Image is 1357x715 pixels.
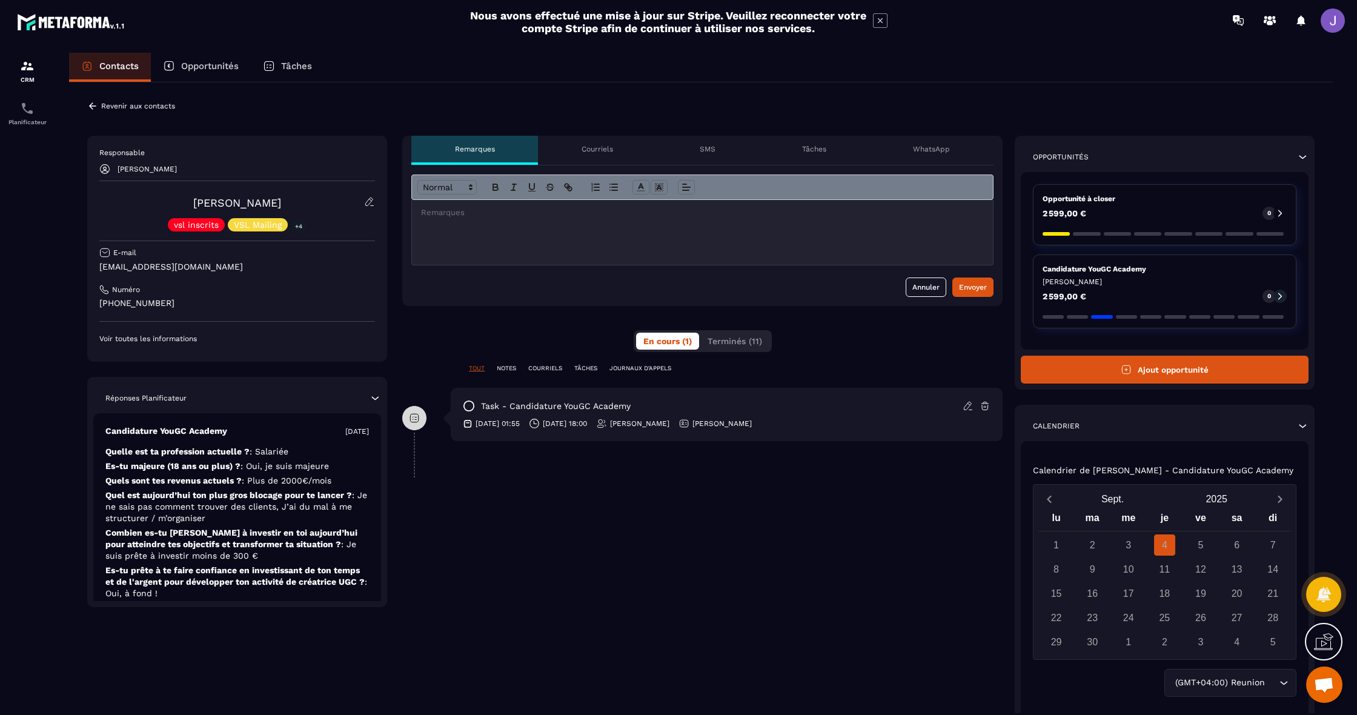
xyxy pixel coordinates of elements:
[1190,631,1211,653] div: 3
[959,281,987,293] div: Envoyer
[20,59,35,73] img: formation
[1046,583,1067,604] div: 15
[1267,209,1271,218] p: 0
[1164,488,1269,510] button: Open years overlay
[476,419,520,428] p: [DATE] 01:55
[101,102,175,110] p: Revenir aux contacts
[3,119,51,125] p: Planificateur
[543,419,587,428] p: [DATE] 18:00
[582,144,613,154] p: Courriels
[1306,667,1342,703] a: Ouvrir le chat
[469,364,485,373] p: TOUT
[528,364,562,373] p: COURRIELS
[1043,277,1287,287] p: [PERSON_NAME]
[113,248,136,258] p: E-mail
[234,221,282,229] p: VSL Mailing
[1262,583,1284,604] div: 21
[105,490,369,524] p: Quel est aujourd’hui ton plus gros blocage pour te lancer ?
[105,425,227,437] p: Candidature YouGC Academy
[1033,421,1080,431] p: Calendrier
[692,419,752,428] p: [PERSON_NAME]
[700,144,715,154] p: SMS
[1082,607,1103,628] div: 23
[708,336,762,346] span: Terminés (11)
[181,61,239,71] p: Opportunités
[1226,631,1247,653] div: 4
[105,446,369,457] p: Quelle est ta profession actuelle ?
[1226,559,1247,580] div: 13
[1269,491,1291,507] button: Next month
[609,364,671,373] p: JOURNAUX D'APPELS
[700,333,769,350] button: Terminés (11)
[99,148,375,158] p: Responsable
[1074,510,1110,531] div: ma
[241,461,329,471] span: : Oui, je suis majeure
[1226,534,1247,556] div: 6
[1154,534,1175,556] div: 4
[913,144,950,154] p: WhatsApp
[1082,631,1103,653] div: 30
[1046,534,1067,556] div: 1
[1226,607,1247,628] div: 27
[112,285,140,294] p: Numéro
[497,364,516,373] p: NOTES
[1190,607,1211,628] div: 26
[1154,631,1175,653] div: 2
[250,447,288,456] span: : Salariée
[251,53,324,82] a: Tâches
[1033,465,1293,475] p: Calendrier de [PERSON_NAME] - Candidature YouGC Academy
[99,298,375,309] p: [PHONE_NUMBER]
[610,419,669,428] p: [PERSON_NAME]
[3,50,51,92] a: formationformationCRM
[1043,292,1086,301] p: 2 599,00 €
[1164,669,1296,697] div: Search for option
[105,393,187,403] p: Réponses Planificateur
[1262,559,1284,580] div: 14
[1038,510,1075,531] div: lu
[1033,152,1089,162] p: Opportunités
[69,53,151,82] a: Contacts
[1267,292,1271,301] p: 0
[193,196,281,209] a: [PERSON_NAME]
[3,76,51,83] p: CRM
[1043,194,1287,204] p: Opportunité à closer
[1038,491,1061,507] button: Previous month
[1043,209,1086,218] p: 2 599,00 €
[1038,510,1291,653] div: Calendar wrapper
[1190,534,1211,556] div: 5
[105,475,369,487] p: Quels sont tes revenus actuels ?
[1038,534,1291,653] div: Calendar days
[118,165,177,173] p: [PERSON_NAME]
[1118,607,1139,628] div: 24
[1082,534,1103,556] div: 2
[1262,534,1284,556] div: 7
[1118,534,1139,556] div: 3
[643,336,692,346] span: En cours (1)
[1190,559,1211,580] div: 12
[1147,510,1183,531] div: je
[469,9,867,35] h2: Nous avons effectué une mise à jour sur Stripe. Veuillez reconnecter votre compte Stripe afin de ...
[105,461,369,472] p: Es-tu majeure (18 ans ou plus) ?
[1255,510,1291,531] div: di
[3,92,51,135] a: schedulerschedulerPlanificateur
[345,427,369,436] p: [DATE]
[1043,264,1287,274] p: Candidature YouGC Academy
[291,220,307,233] p: +4
[99,334,375,344] p: Voir toutes les informations
[1082,559,1103,580] div: 9
[1172,676,1267,690] span: (GMT+04:00) Reunion
[1046,559,1067,580] div: 8
[99,261,375,273] p: [EMAIL_ADDRESS][DOMAIN_NAME]
[99,61,139,71] p: Contacts
[1183,510,1219,531] div: ve
[1190,583,1211,604] div: 19
[105,527,369,562] p: Combien es-tu [PERSON_NAME] à investir en toi aujourd’hui pour atteindre tes objectifs et transfo...
[1154,559,1175,580] div: 11
[242,476,331,485] span: : Plus de 2000€/mois
[802,144,826,154] p: Tâches
[1118,583,1139,604] div: 17
[174,221,219,229] p: vsl inscrits
[1110,510,1147,531] div: me
[1118,631,1139,653] div: 1
[1262,607,1284,628] div: 28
